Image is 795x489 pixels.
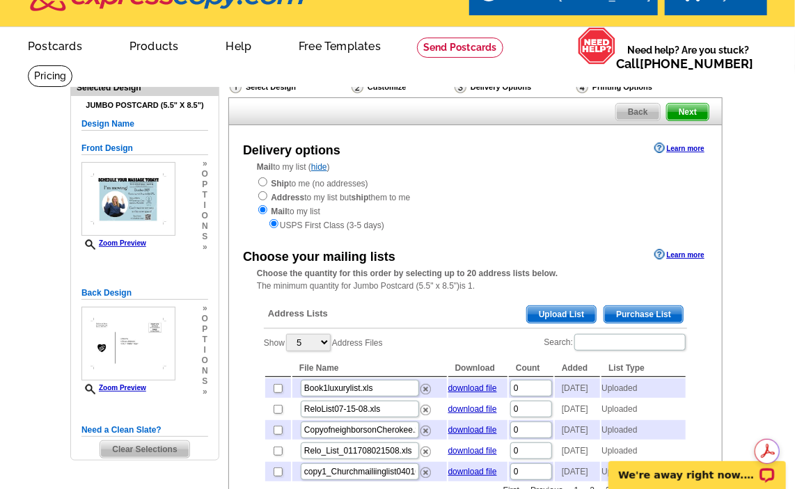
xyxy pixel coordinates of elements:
[100,441,189,458] span: Clear Selections
[352,193,369,202] strong: ship
[640,56,753,71] a: [PHONE_NUMBER]
[202,387,208,397] span: »
[202,303,208,314] span: »
[350,80,453,94] div: Customize
[601,420,686,440] td: Uploaded
[229,267,722,292] div: The minimum quantity for Jumbo Postcard (5.5" x 8.5")is 1.
[448,383,497,393] a: download file
[81,307,175,380] img: small-thumb.jpg
[286,334,331,351] select: ShowAddress Files
[555,420,600,440] td: [DATE]
[229,161,722,232] div: to my list ( )
[555,399,600,419] td: [DATE]
[202,159,208,169] span: »
[81,101,208,110] h4: Jumbo Postcard (5.5" x 8.5")
[604,306,683,323] span: Purchase List
[271,193,304,202] strong: Address
[448,446,497,456] a: download file
[654,143,705,154] a: Learn more
[107,29,201,61] a: Products
[257,162,273,172] strong: Mail
[292,360,447,377] th: File Name
[243,248,395,266] div: Choose your mailing lists
[616,56,753,71] span: Call
[271,207,287,216] strong: Mail
[352,81,363,93] img: Customize
[202,314,208,324] span: o
[555,462,600,481] td: [DATE]
[667,104,709,120] span: Next
[420,381,431,391] a: Remove this list
[527,306,596,323] span: Upload List
[509,360,553,377] th: Count
[455,81,466,93] img: Delivery Options
[71,81,219,94] div: Selected Design
[230,81,242,93] img: Select Design
[203,29,274,61] a: Help
[420,444,431,454] a: Remove this list
[576,81,588,93] img: Printing Options & Summary
[555,360,600,377] th: Added
[202,200,208,211] span: i
[616,104,660,120] span: Back
[81,424,208,437] h5: Need a Clean Slate?
[420,447,431,457] img: delete.png
[448,360,507,377] th: Download
[257,218,694,232] div: USPS First Class (3-5 days)
[448,425,497,435] a: download file
[420,384,431,394] img: delete.png
[202,179,208,190] span: p
[311,162,327,172] a: hide
[202,221,208,232] span: n
[420,405,431,415] img: delete.png
[202,169,208,179] span: o
[575,80,699,94] div: Printing Options
[81,384,146,392] a: Zoom Preview
[420,423,431,433] a: Remove this list
[202,355,208,366] span: o
[81,287,208,300] h5: Back Design
[202,190,208,200] span: t
[202,324,208,335] span: p
[601,360,686,377] th: List Type
[601,378,686,398] td: Uploaded
[599,445,795,489] iframe: LiveChat chat widget
[6,29,104,61] a: Postcards
[276,29,403,61] a: Free Templates
[616,43,760,71] span: Need help? Are you stuck?
[544,332,687,352] label: Search:
[268,307,328,320] span: Address Lists
[453,80,575,97] div: Delivery Options
[654,249,705,260] a: Learn more
[257,268,558,278] strong: Choose the quantity for this order by selecting up to 20 address lists below.
[243,141,340,160] div: Delivery options
[578,27,616,65] img: help
[420,402,431,412] a: Remove this list
[555,441,600,460] td: [DATE]
[601,441,686,460] td: Uploaded
[555,378,600,398] td: [DATE]
[271,179,289,189] strong: Ship
[228,80,350,97] div: Select Design
[81,118,208,131] h5: Design Name
[574,334,686,351] input: Search:
[601,399,686,419] td: Uploaded
[81,142,208,155] h5: Front Design
[448,467,497,476] a: download file
[264,332,383,353] label: Show Address Files
[257,176,694,232] div: to me (no addresses) to my list but them to me to my list
[420,426,431,436] img: delete.png
[448,404,497,414] a: download file
[202,366,208,376] span: n
[81,239,146,247] a: Zoom Preview
[202,242,208,252] span: »
[420,467,431,478] img: delete.png
[202,211,208,221] span: o
[202,335,208,345] span: t
[202,345,208,355] span: i
[420,465,431,474] a: Remove this list
[202,376,208,387] span: s
[81,162,175,236] img: small-thumb.jpg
